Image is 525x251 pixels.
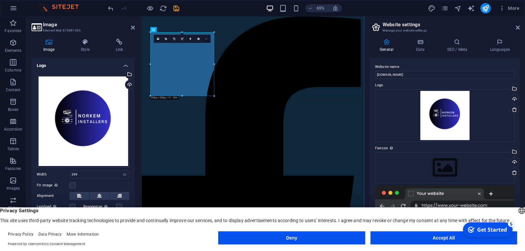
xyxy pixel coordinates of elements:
a: Crop mode [162,35,170,43]
i: AI Writer [467,5,475,12]
div: Untitleddesign2--Oq-IIpRcfCpCjqP05tdSg.png [375,89,514,142]
label: Alignment [37,192,70,200]
button: undo [107,4,115,12]
p: Features [5,166,21,171]
p: Content [6,87,20,93]
img: Editor Logo [38,4,87,12]
button: reload [159,4,167,12]
button: text_generator [467,4,475,12]
h4: Data [406,39,437,52]
p: Boxes [8,107,19,112]
a: Greyscale [195,35,203,43]
h3: Manage your website settings [383,28,507,33]
p: Columns [5,68,21,73]
i: Navigator [454,5,462,12]
button: navigator [454,4,462,12]
div: Untitleddesign2--Oq-IIpRcfCpCjqP05tdSg.png [37,75,130,168]
i: Save (Ctrl+S) [173,5,180,12]
h4: Link [104,39,135,52]
h4: Languages [480,39,520,52]
p: Accordion [4,127,22,132]
i: Reload page [159,5,167,12]
button: More [496,3,522,13]
h4: Image [31,39,69,52]
p: Images [7,186,20,191]
label: Responsive [83,203,116,211]
a: Rotate right 90° [178,35,186,43]
button: 65% [305,4,329,12]
p: Tables [7,146,19,152]
h3: Element #ed-675881065 [43,28,122,33]
a: Select files from the file manager, stock photos, or upload file(s) [154,35,162,43]
i: On resize automatically adjust zoom level to fit chosen device. [332,5,338,11]
h2: Website settings [383,22,520,28]
a: Blur [186,35,195,43]
h6: 65% [315,4,326,12]
label: Favicon [375,144,514,152]
div: Get Started 5 items remaining, 0% complete [4,3,53,17]
label: Lazyload [37,203,70,211]
span: More [499,5,519,11]
h2: Image [43,22,135,28]
label: Website name [375,63,514,71]
button: publish [480,3,491,13]
a: Rotate left 90° [170,35,178,43]
button: save [172,4,180,12]
i: Undo: Change image (Ctrl+Z) [107,5,115,12]
h4: Style [69,39,104,52]
p: Slider [8,205,18,211]
button: pages [441,4,449,12]
h4: SEO / Meta [437,39,480,52]
div: Get Started [18,6,48,13]
i: Pages (Ctrl+Alt+S) [441,5,449,12]
h4: General [370,39,406,52]
label: Fit image [37,181,70,189]
i: Design (Ctrl+Alt+Y) [428,5,435,12]
p: Favorites [5,28,21,33]
input: Name... [375,71,514,79]
i: Publish [482,5,489,12]
div: 5 [49,1,55,7]
label: Width [37,173,70,176]
button: Click here to leave preview mode and continue editing [146,4,154,12]
h4: Logo [31,58,135,70]
button: design [428,4,436,12]
div: Select files from the file manager, stock photos, or upload file(s) [375,152,514,183]
p: Elements [5,48,22,53]
label: Logo [375,81,514,89]
a: Confirm ( Ctrl ⏎ ) [202,35,211,43]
